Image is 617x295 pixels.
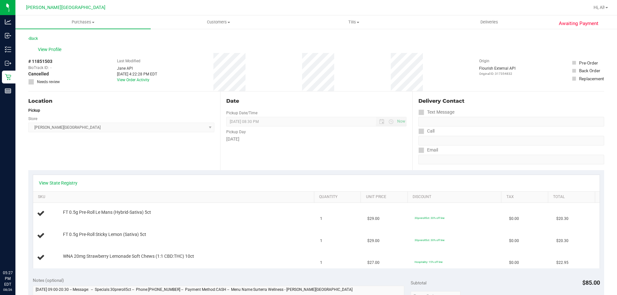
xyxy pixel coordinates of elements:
[63,209,151,215] span: FT 0.5g Pre-Roll Le Mans (Hybrid-Sativa) 5ct
[472,19,507,25] span: Deliveries
[226,136,406,143] div: [DATE]
[117,58,140,64] label: Last Modified
[26,5,105,10] span: [PERSON_NAME][GEOGRAPHIC_DATA]
[5,19,11,25] inline-svg: Analytics
[117,65,157,71] div: Jane API
[50,65,51,71] span: -
[506,195,546,200] a: Tax
[367,260,380,266] span: $27.00
[418,108,454,117] label: Text Message
[418,145,438,155] label: Email
[117,78,149,82] a: View Order Activity
[226,129,246,135] label: Pickup Day
[28,116,37,122] label: Store
[319,195,358,200] a: Quantity
[6,244,26,263] iframe: Resource center
[151,15,286,29] a: Customers
[579,75,604,82] div: Replacement
[509,216,519,222] span: $0.00
[418,126,434,136] label: Call
[556,260,568,266] span: $22.95
[594,5,605,10] span: Hi, Al!
[418,117,604,126] input: Format: (999) 999-9999
[5,74,11,80] inline-svg: Retail
[5,46,11,53] inline-svg: Inventory
[320,260,322,266] span: 1
[509,260,519,266] span: $0.00
[366,195,405,200] a: Unit Price
[28,108,40,113] strong: Pickup
[117,71,157,77] div: [DATE] 4:22:28 PM EDT
[479,58,489,64] label: Origin
[422,15,557,29] a: Deliveries
[37,79,60,85] span: Needs review
[579,60,598,66] div: Pre-Order
[559,20,598,27] span: Awaiting Payment
[15,19,151,25] span: Purchases
[415,239,444,242] span: 30preroll5ct: 30% off line
[286,19,421,25] span: Tills
[28,71,49,77] span: Cancelled
[38,195,311,200] a: SKU
[418,97,604,105] div: Delivery Contact
[28,65,49,71] span: BioTrack ID:
[556,238,568,244] span: $20.30
[320,216,322,222] span: 1
[582,279,600,286] span: $85.00
[553,195,592,200] a: Total
[63,253,194,259] span: WNA 20mg Strawberry Lemonade Soft Chews (1:1 CBD:THC) 10ct
[413,195,499,200] a: Discount
[3,287,13,292] p: 08/26
[579,67,600,74] div: Back Order
[28,97,214,105] div: Location
[367,238,380,244] span: $29.00
[33,278,64,283] span: Notes (optional)
[28,36,38,41] a: Back
[411,280,426,285] span: Subtotal
[5,60,11,66] inline-svg: Outbound
[5,88,11,94] inline-svg: Reports
[479,71,515,76] p: Original ID: 317354832
[39,180,77,186] a: View State Registry
[38,46,64,53] span: View Profile
[286,15,421,29] a: Tills
[556,216,568,222] span: $20.30
[226,110,257,116] label: Pickup Date/Time
[5,32,11,39] inline-svg: Inbound
[415,260,443,264] span: Hospitality: 15% off line
[415,216,444,220] span: 30preroll5ct: 30% off line
[15,15,151,29] a: Purchases
[151,19,286,25] span: Customers
[226,97,406,105] div: Date
[367,216,380,222] span: $29.00
[509,238,519,244] span: $0.00
[3,270,13,287] p: 05:27 PM EDT
[418,136,604,145] input: Format: (999) 999-9999
[320,238,322,244] span: 1
[479,65,515,76] div: Flourish External API
[63,231,146,238] span: FT 0.5g Pre-Roll Sticky Lemon (Sativa) 5ct
[28,58,52,65] span: # 11851503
